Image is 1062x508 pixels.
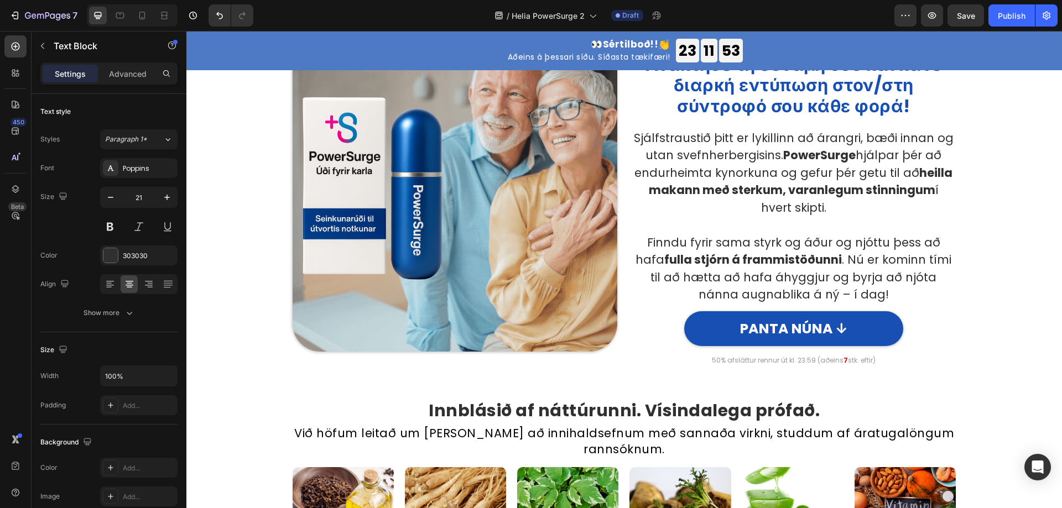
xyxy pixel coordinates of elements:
span: Ανάκτησε τη δύναμή σου και κάνε διαρκή εντύπωση στον/στη σύντροφό σου κάθε φορά! [459,22,756,87]
div: Size [40,343,70,358]
p: Finndu fyrir sama styrk og áður og njóttu þess að hafa . Nú er kominn tími til að hætta að hafa á... [446,203,769,273]
div: Size [40,190,70,205]
span: Draft [622,11,639,20]
div: Color [40,463,58,473]
p: Við höfum leitað um [PERSON_NAME] að innihaldsefnum með sannaða virkni, studdum af áratugalöngum ... [107,394,769,427]
input: Auto [101,366,177,386]
span: Paragraph 1* [105,134,147,144]
div: Poppins [123,164,175,174]
iframe: Design area [186,31,1062,508]
button: Show more [40,303,178,323]
p: 7 [72,9,77,22]
div: 450 [11,118,27,127]
div: Align [40,277,71,292]
div: Publish [998,10,1025,22]
p: PANTA NÚNA ↓ [553,287,662,308]
button: Paragraph 1* [100,129,178,149]
p: Sjálfstraustið þitt er lykillinn að árangri, bæði innan og utan svefnherbergisins. hjálpar þér að... [446,98,769,186]
div: Styles [40,134,60,144]
span: Save [957,11,975,20]
div: Color [40,250,58,260]
div: Font [40,163,54,173]
p: Settings [55,68,86,80]
button: 7 [4,4,82,27]
div: 303030 [123,251,175,261]
h2: Innblásið af náttúrunni. Vísindalega prófað. [173,370,704,393]
div: Background [40,435,94,450]
div: Text style [40,107,71,117]
div: Beta [8,202,27,211]
a: PANTA NÚNA ↓ [498,280,717,316]
strong: 7 [657,324,662,334]
p: Advanced [109,68,147,80]
div: Open Intercom Messenger [1024,454,1051,480]
p: 50% afsláttur rennur út kl. 23:59 (aðeins stk. eftir) [446,325,769,334]
div: Width [40,371,59,381]
strong: fulla stjórn á frammistöðunni [478,221,655,237]
div: Add... [123,463,175,473]
div: Add... [123,401,175,411]
button: Save [948,4,984,27]
div: Padding [40,400,66,410]
span: / [507,10,509,22]
div: Show more [84,307,135,318]
div: Add... [123,492,175,502]
div: Image [40,491,60,501]
button: Publish [988,4,1035,27]
span: Helia PowerSurge 2 [512,10,585,22]
p: Text Block [54,39,148,53]
div: Undo/Redo [209,4,253,27]
strong: PowerSurge [597,116,669,132]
